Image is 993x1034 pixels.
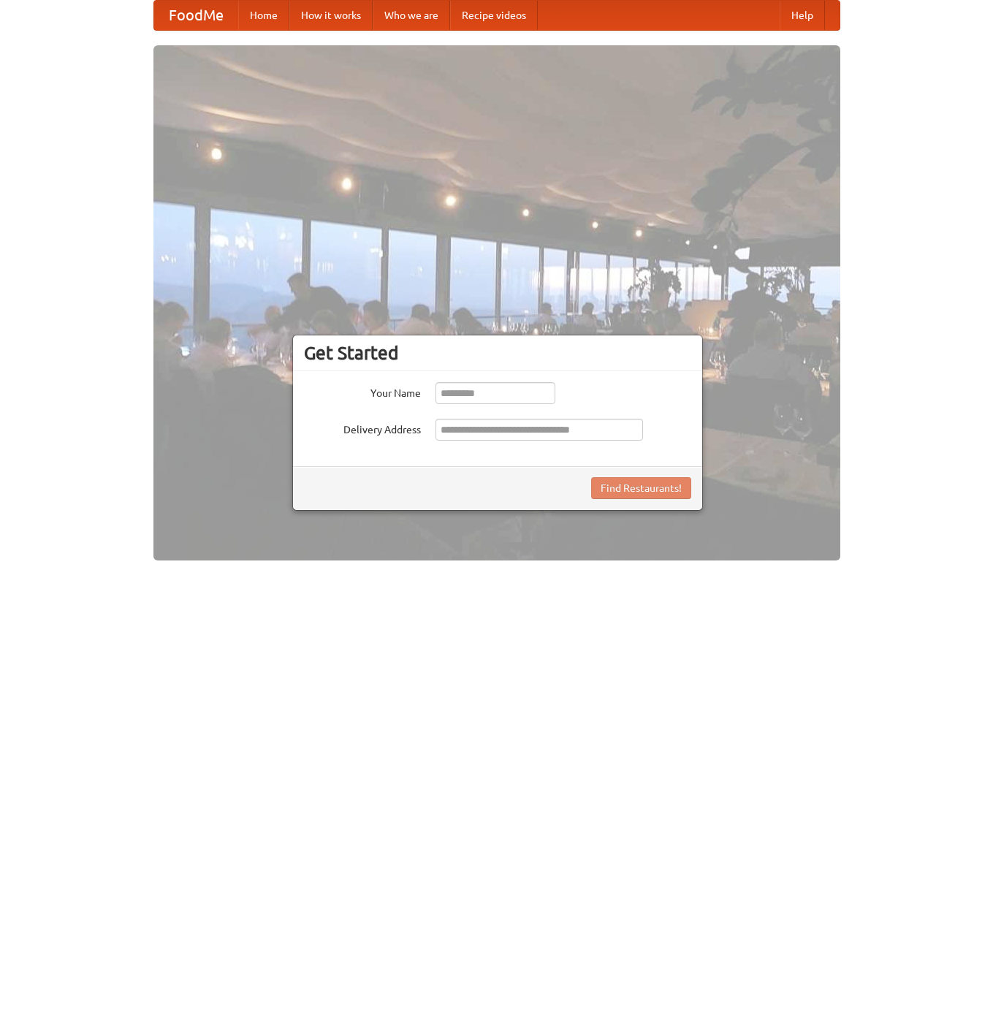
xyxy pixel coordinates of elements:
[450,1,538,30] a: Recipe videos
[780,1,825,30] a: Help
[289,1,373,30] a: How it works
[238,1,289,30] a: Home
[304,419,421,437] label: Delivery Address
[373,1,450,30] a: Who we are
[591,477,691,499] button: Find Restaurants!
[304,382,421,400] label: Your Name
[304,342,691,364] h3: Get Started
[154,1,238,30] a: FoodMe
